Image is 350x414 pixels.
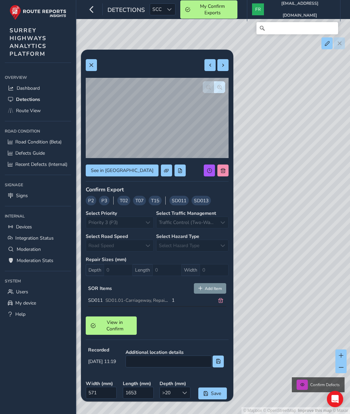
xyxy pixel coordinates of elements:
span: SD013 [194,197,209,204]
span: Confirm Defects [310,382,340,387]
span: >20 [160,387,179,398]
strong: Depth ( mm ) [160,380,192,387]
span: Signs [16,192,28,199]
a: My device [5,297,71,309]
span: P2 [88,197,94,204]
strong: Width ( mm ) [86,380,118,387]
img: diamond-layout [252,3,264,15]
span: Detections [107,6,145,15]
div: Signage [5,180,71,190]
strong: Length ( mm ) [123,380,155,387]
img: rr logo [10,5,66,20]
span: Add Item [205,286,222,291]
a: Moderation [5,244,71,255]
span: Moderation Stats [17,257,53,264]
a: Devices [5,221,71,232]
div: Open Intercom Messenger [327,391,343,407]
a: Moderation Stats [5,255,71,266]
span: Defects Guide [15,150,45,156]
span: My Confirm Exports [193,3,232,16]
strong: SOR Items [88,285,112,292]
span: Moderation [17,246,41,253]
div: Road Condition [5,126,71,136]
strong: Select Priority [86,210,117,217]
button: Add Item [194,283,227,293]
a: Help [5,309,71,320]
a: Defects Guide [5,148,71,159]
span: SCC [150,4,164,15]
span: SD01.01-Carriageway, Repair Pothole, Defect size not exceeding 1m², not exceeding 100mm depth [105,297,306,304]
span: T02 [120,197,128,204]
a: Recent Defects (Internal) [5,159,71,170]
div: Internal [5,211,71,221]
span: Detections [16,96,40,103]
span: Help [15,311,26,317]
span: T15 [151,197,159,204]
a: Dashboard [5,83,71,94]
strong: Select Road Speed [86,233,128,240]
span: P3 [101,197,107,204]
button: My Confirm Exports [180,0,237,19]
a: Signs [5,190,71,201]
span: See in [GEOGRAPHIC_DATA] [91,167,153,174]
div: 1 [172,297,213,304]
span: Recent Defects (Internal) [15,161,67,168]
span: Length [133,264,152,276]
button: View in Confirm [86,316,137,335]
span: [DATE] 11:19 [88,358,116,365]
div: Confirm Export [86,186,229,193]
button: See in Route View [86,165,159,176]
strong: Recorded [88,347,116,353]
span: Width [182,264,200,276]
button: Save [198,387,227,399]
a: Integration Status [5,232,71,244]
a: Users [5,286,71,297]
span: View in Confirm [98,319,132,332]
span: SD011 [88,297,103,304]
input: Search [256,22,338,34]
strong: Select Traffic Management [156,210,216,217]
strong: Select Hazard Type [156,233,199,240]
span: Depth [86,264,104,276]
span: Save [211,390,222,397]
span: Integration Status [15,235,54,241]
span: Route View [16,107,41,114]
div: System [5,276,71,286]
strong: Repair Sizes (mm) [86,256,229,263]
span: SD011 [172,197,186,204]
div: Overview [5,72,71,83]
span: Dashboard [17,85,40,91]
strong: Additional location details [126,349,224,356]
a: Route View [5,105,71,116]
span: My device [15,300,36,306]
span: Road Condition (Beta) [15,139,62,145]
a: Detections [5,94,71,105]
a: Road Condition (Beta) [5,136,71,148]
span: T07 [135,197,144,204]
span: Devices [16,224,32,230]
span: SURREY HIGHWAYS ANALYTICS PLATFORM [10,27,47,58]
span: Users [16,289,28,295]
